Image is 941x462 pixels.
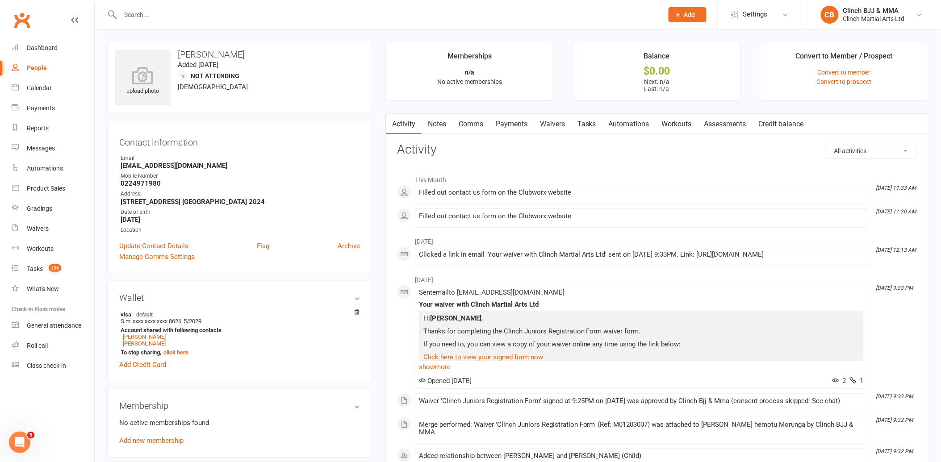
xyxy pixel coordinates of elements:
a: Activity [386,114,422,134]
div: Email [121,154,360,162]
a: Product Sales [12,179,94,199]
i: [DATE] 9:33 PM [876,393,913,400]
span: 356 [49,264,61,272]
div: Balance [644,50,670,67]
a: Waivers [12,219,94,239]
div: Workouts [27,245,54,252]
a: Payments [12,98,94,118]
div: CB [821,6,839,24]
div: Calendar [27,84,52,92]
a: Tasks 356 [12,259,94,279]
span: default [134,311,155,318]
a: Tasks [571,114,602,134]
div: Filled out contact us form on the Clubworx website [419,189,864,196]
a: [PERSON_NAME] [123,340,166,347]
h3: [PERSON_NAME] [115,50,364,59]
a: Archive [338,241,360,251]
p: Hi , [421,313,862,326]
li: S m [119,309,360,357]
i: [DATE] 9:32 PM [876,417,913,423]
a: People [12,58,94,78]
strong: visa [121,311,355,318]
span: 2 [832,377,846,385]
span: Add [684,11,695,18]
div: $0.00 [581,67,733,76]
a: Update Contact Details [119,241,188,251]
span: Sent email to [EMAIL_ADDRESS][DOMAIN_NAME] [419,288,565,296]
h3: Membership [119,401,360,411]
a: Gradings [12,199,94,219]
a: Workouts [656,114,698,134]
div: Messages [27,145,55,152]
div: Clicked a link in email 'Your waiver with Clinch Martial Arts Ltd' sent on [DATE] 9:33PM. Link: [... [419,251,864,258]
a: Reports [12,118,94,138]
a: show more [419,361,864,373]
li: [DATE] [397,232,917,246]
div: Address [121,190,360,198]
li: This Month [397,171,917,185]
input: Search... [118,8,657,21]
span: xxxx xxxx xxxx 8626 [133,318,181,325]
a: Messages [12,138,94,158]
a: Workouts [12,239,94,259]
div: Product Sales [27,185,65,192]
div: Date of Birth [121,208,360,216]
span: 1 [850,377,864,385]
a: Comms [452,114,489,134]
div: Waiver 'Clinch Juniors Registration Form' signed at 9:25PM on [DATE] was approved by Clinch Bjj &... [419,397,864,405]
strong: Account shared with following contacts [121,327,355,333]
i: [DATE] 9:32 PM [876,448,913,454]
div: Location [121,226,360,234]
strong: To stop sharing, [121,349,355,356]
h3: Wallet [119,293,360,303]
a: Automations [602,114,656,134]
div: upload photo [115,67,171,96]
a: Manage Comms Settings [119,251,195,262]
i: [DATE] 12:13 AM [876,247,916,253]
div: Mobile Number [121,172,360,180]
p: Next: n/a Last: n/a [581,78,733,92]
a: click here [163,349,188,356]
iframe: Intercom live chat [9,432,30,453]
a: Clubworx [11,9,33,31]
p: If you need to, you can view a copy of your waiver online any time using the link below: [421,339,862,352]
a: Credit balance [753,114,810,134]
p: Thanks for completing the Clinch Juniors Registration Form waiver form. [421,326,862,339]
a: Assessments [698,114,753,134]
a: Class kiosk mode [12,356,94,376]
div: What's New [27,285,59,292]
strong: 0224971980 [121,179,360,187]
span: Not Attending [191,72,239,79]
a: Waivers [534,114,571,134]
div: People [27,64,47,71]
div: Memberships [447,50,492,67]
strong: [DATE] [121,216,360,224]
a: General attendance kiosk mode [12,316,94,336]
a: Convert to prospect [817,78,872,85]
div: Automations [27,165,63,172]
div: Gradings [27,205,52,212]
div: Roll call [27,342,48,349]
p: No active memberships found [119,417,360,428]
div: Payments [27,104,55,112]
time: Added [DATE] [178,61,218,69]
span: Opened [DATE] [419,377,472,385]
span: [DEMOGRAPHIC_DATA] [178,83,248,91]
div: Merge performed: Waiver 'Clinch Juniors Registration Form' (Ref: M01203007) was attached to [PERS... [419,421,864,436]
a: Payments [489,114,534,134]
a: [PERSON_NAME] [123,333,166,340]
h3: Activity [397,143,917,157]
strong: [STREET_ADDRESS] [GEOGRAPHIC_DATA] 2024 [121,198,360,206]
span: No active memberships [437,78,502,85]
span: 5 [27,432,34,439]
a: What's New [12,279,94,299]
a: Automations [12,158,94,179]
span: Settings [743,4,768,25]
li: [DATE] [397,271,917,285]
div: Waivers [27,225,49,232]
div: Reports [27,125,49,132]
strong: [PERSON_NAME] [430,314,481,322]
div: Your waiver with Clinch Martial Arts Ltd [419,301,864,308]
div: Clinch Martial Arts Ltd [843,15,905,23]
div: Dashboard [27,44,58,51]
